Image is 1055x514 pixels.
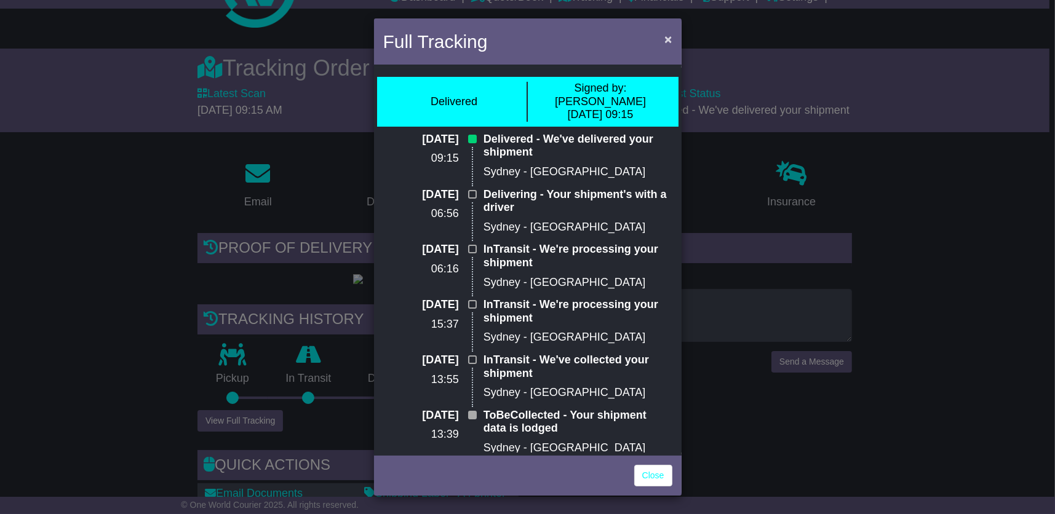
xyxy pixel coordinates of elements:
p: 06:16 [383,263,459,276]
button: Close [658,26,678,52]
p: [DATE] [383,298,459,312]
p: ToBeCollected - Your shipment data is lodged [484,409,672,435]
p: [DATE] [383,133,459,146]
p: InTransit - We're processing your shipment [484,243,672,269]
p: Sydney - [GEOGRAPHIC_DATA] [484,221,672,234]
p: Sydney - [GEOGRAPHIC_DATA] [484,276,672,290]
div: Delivered [431,95,477,109]
p: Sydney - [GEOGRAPHIC_DATA] [484,386,672,400]
p: 15:37 [383,318,459,331]
a: Close [634,465,672,486]
p: 09:15 [383,152,459,165]
p: [DATE] [383,354,459,367]
div: [PERSON_NAME] [DATE] 09:15 [534,82,667,122]
p: [DATE] [383,188,459,202]
p: Sydney - [GEOGRAPHIC_DATA] [484,331,672,344]
p: 13:55 [383,373,459,387]
h4: Full Tracking [383,28,488,55]
p: Sydney - [GEOGRAPHIC_DATA] [484,441,672,455]
p: [DATE] [383,409,459,422]
p: Sydney - [GEOGRAPHIC_DATA] [484,165,672,179]
p: Delivered - We've delivered your shipment [484,133,672,159]
p: 06:56 [383,207,459,221]
p: [DATE] [383,243,459,256]
span: Signed by: [574,82,626,94]
p: InTransit - We've collected your shipment [484,354,672,380]
p: 13:39 [383,428,459,441]
p: Delivering - Your shipment's with a driver [484,188,672,215]
p: InTransit - We're processing your shipment [484,298,672,325]
span: × [664,32,672,46]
